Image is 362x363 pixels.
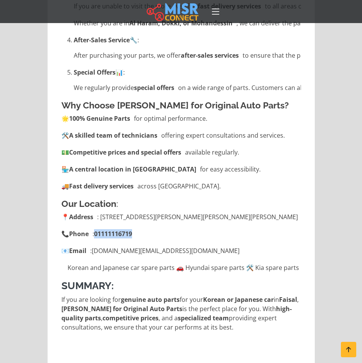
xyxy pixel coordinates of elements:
strong: special offers [134,83,174,92]
strong: Why Choose [PERSON_NAME] for Original Auto Parts? [61,100,289,110]
h4: : [61,198,301,209]
p: 🔧: [74,35,301,45]
li: 💵 available regularly. [61,148,301,157]
strong: A skilled team of technicians [69,131,157,140]
p: Korean and Japanese car spare parts 🚗 Hyundai spare parts 🛠️ Kia spare parts 🔧 Toyota spare parts... [68,263,293,272]
strong: genuine auto parts [121,295,180,304]
li: 🛠️ offering expert consultations and services. [61,131,301,140]
strong: Korean or Japanese car [203,295,274,304]
img: main.misr_connect [147,2,198,21]
strong: high-quality parts [61,305,292,322]
strong: Summary [61,280,111,291]
strong: Our Location [61,198,116,209]
p: If you are looking for for your in , is the perfect place for you. With , , and a providing exper... [61,295,301,332]
li: 📧 : [DOMAIN_NAME][EMAIL_ADDRESS][DOMAIN_NAME] [61,246,301,255]
li: 🏪 for easy accessibility. [61,165,301,174]
strong: After-Sales Service [74,36,130,44]
strong: A central location in [GEOGRAPHIC_DATA] [69,165,196,174]
p: 📊: [74,68,301,77]
li: We regularly provide on a wide range of parts. Customers can also benefit from on bulk purchases ... [74,83,301,92]
strong: Faisal [279,295,297,304]
strong: Address [69,212,93,221]
li: 🌟 for optimal performance. [61,114,301,123]
h3: : [61,280,301,292]
strong: after-sales services [181,51,239,60]
strong: Email [69,246,86,255]
strong: specialized team [178,314,229,322]
a: 01111116719 [94,229,132,238]
li: 🚚 across [GEOGRAPHIC_DATA]. [61,181,301,191]
li: 📍 : [STREET_ADDRESS][PERSON_NAME][PERSON_NAME][PERSON_NAME] [61,212,301,221]
strong: 100% Genuine Parts [69,114,130,123]
strong: competitive prices [102,314,159,322]
li: 📞 : [61,229,301,238]
strong: Competitive prices and special offers [69,148,181,157]
strong: [PERSON_NAME] for Original Auto Parts [61,305,182,313]
strong: Special Offers [74,68,116,77]
strong: Phone [69,229,89,238]
strong: Fast delivery services [69,181,134,191]
li: After purchasing your parts, we offer to ensure that the parts are working properly. We follow up... [74,51,301,60]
